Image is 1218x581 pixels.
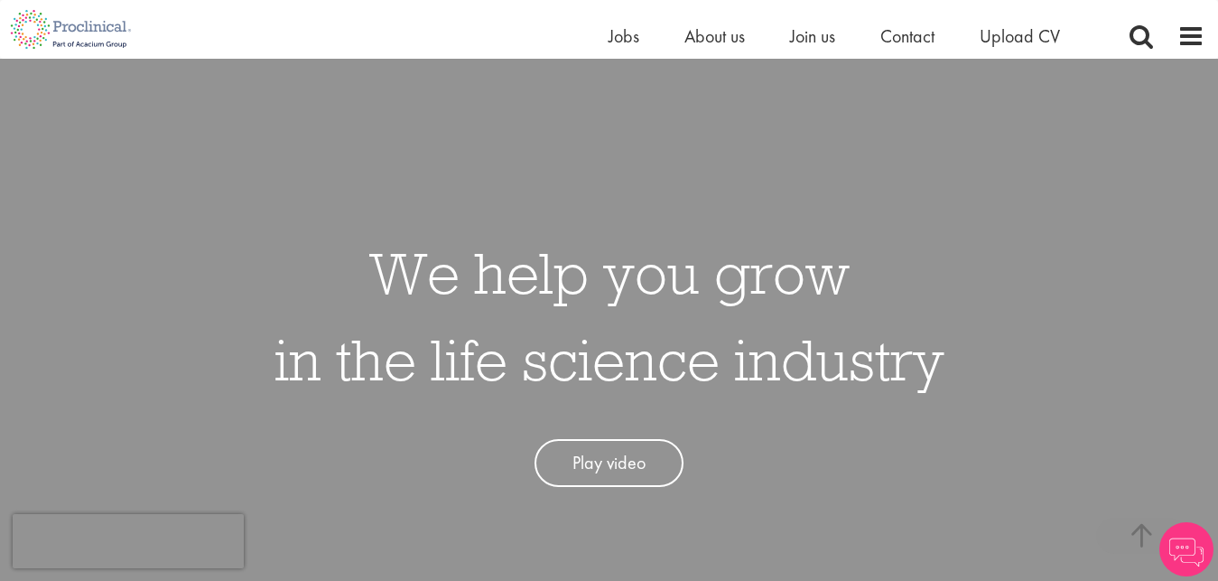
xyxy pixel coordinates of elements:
[535,439,683,487] a: Play video
[880,24,934,48] a: Contact
[274,230,944,403] h1: We help you grow in the life science industry
[790,24,835,48] a: Join us
[684,24,745,48] a: About us
[609,24,639,48] a: Jobs
[1159,522,1213,576] img: Chatbot
[980,24,1060,48] a: Upload CV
